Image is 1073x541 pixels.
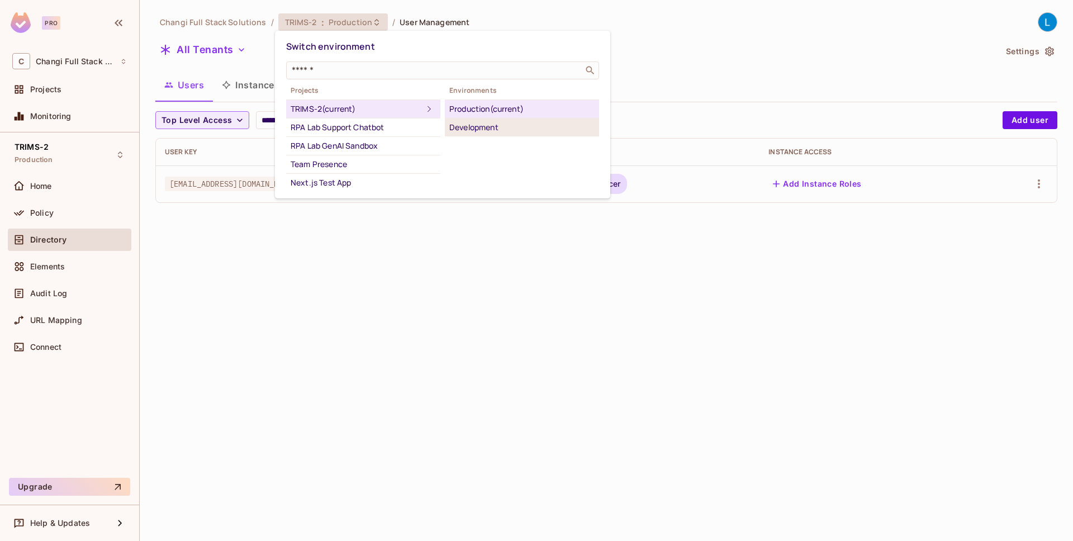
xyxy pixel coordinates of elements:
div: Production (current) [449,102,595,116]
div: Next.js Test App [291,176,436,189]
div: RPA Lab Support Chatbot [291,121,436,134]
div: Development [449,121,595,134]
div: TRIMS-2 (current) [291,102,422,116]
span: Environments [445,86,599,95]
div: Team Presence [291,158,436,171]
span: Projects [286,86,440,95]
div: RPA Lab GenAI Sandbox [291,139,436,153]
span: Switch environment [286,40,375,53]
